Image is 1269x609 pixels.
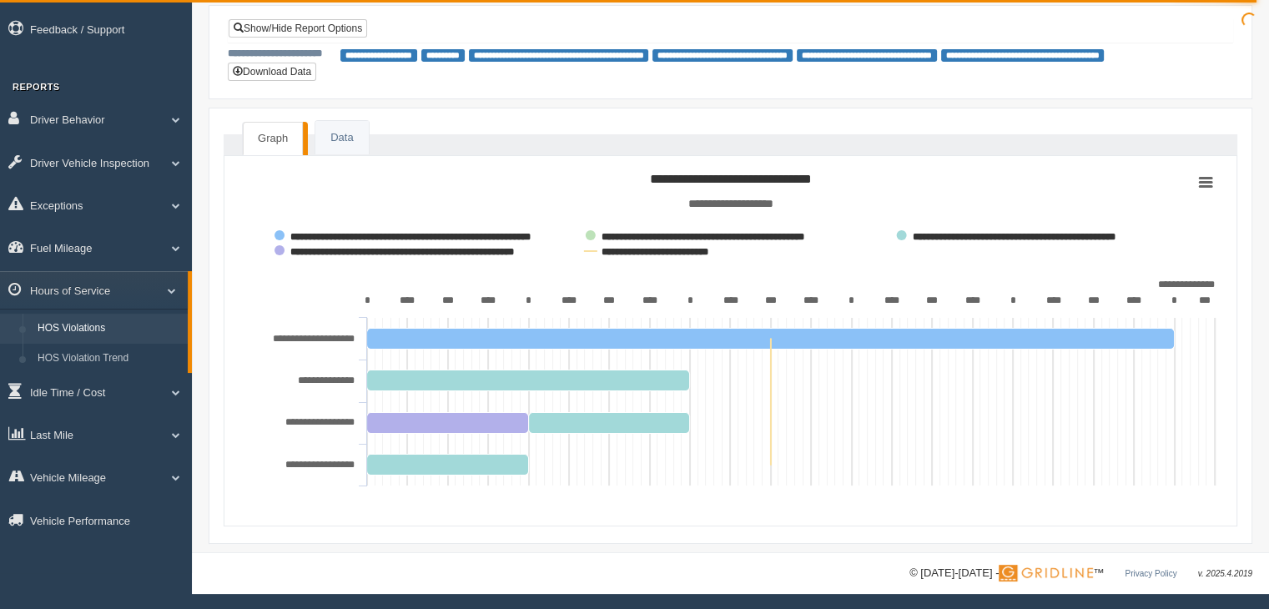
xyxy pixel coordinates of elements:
a: Show/Hide Report Options [229,19,367,38]
a: Privacy Policy [1125,569,1176,578]
a: HOS Violation Trend [30,344,188,374]
a: Data [315,121,368,155]
a: Graph [243,122,303,156]
a: HOS Violations [30,314,188,344]
img: Gridline [999,565,1093,581]
span: v. 2025.4.2019 [1198,569,1252,578]
button: Download Data [228,63,316,81]
div: © [DATE]-[DATE] - ™ [909,565,1252,582]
